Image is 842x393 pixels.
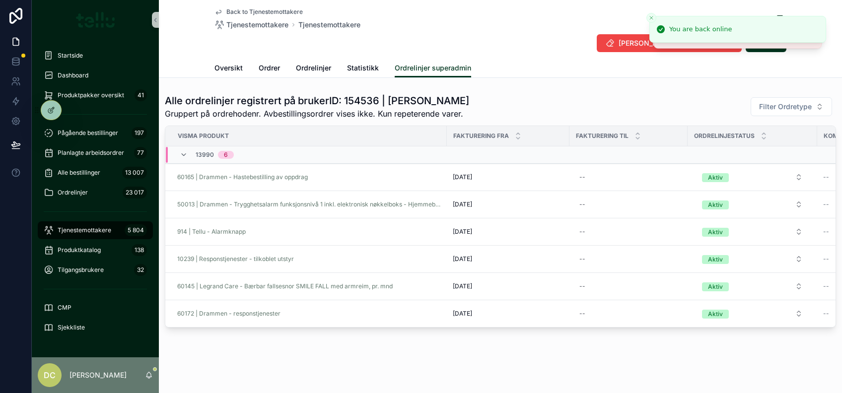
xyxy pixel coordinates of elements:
a: [DATE] [453,173,563,181]
a: Select Button [694,222,811,241]
a: Alle bestillinger13 007 [38,164,153,182]
button: [PERSON_NAME] tjenestemottaker [597,34,742,52]
div: -- [579,310,585,318]
a: Pågående bestillinger197 [38,124,153,142]
span: -- [823,173,829,181]
button: Select Button [751,97,832,116]
div: Aktiv [708,255,723,264]
span: Planlagte arbeidsordrer [58,149,124,157]
a: 60145 | Legrand Care - Bærbar fallsesnor SMILE FALL med armreim, pr. mnd [177,282,393,290]
button: Select Button [694,250,811,268]
span: Alle bestillinger [58,169,100,177]
div: 138 [132,244,147,256]
a: Select Button [694,250,811,268]
a: [DATE] [453,255,563,263]
div: 5 804 [125,224,147,236]
span: -- [823,282,829,290]
span: 13990 [196,151,214,159]
a: Tjenestemottakere [214,20,288,30]
span: [DATE] [453,310,472,318]
span: [DATE] [453,200,472,208]
span: Back to Tjenestemottakere [226,8,303,16]
button: Close toast [646,13,656,23]
span: -- [823,200,829,208]
div: 6 [224,151,228,159]
a: Startside [38,47,153,65]
a: [DATE] [453,200,563,208]
a: -- [575,251,682,267]
span: Ordrer [259,63,280,73]
div: Aktiv [708,173,723,182]
div: -- [579,282,585,290]
a: Oversikt [214,59,243,79]
a: [DATE] [453,228,563,236]
a: 914 | Tellu - Alarmknapp [177,228,441,236]
div: -- [579,228,585,236]
span: Ordrelinjestatus [694,132,755,140]
span: Filter Ordretype [759,102,812,112]
a: 10239 | Responstjenester - tilkoblet utstyr [177,255,294,263]
span: Sjekkliste [58,324,85,331]
a: Planlagte arbeidsordrer77 [38,144,153,162]
span: Visma produkt [178,132,229,140]
span: Oversikt [214,63,243,73]
a: -- [575,169,682,185]
span: [DATE] [453,228,472,236]
span: Ordrelinjer [58,189,88,196]
div: You are back online [669,24,732,34]
div: Aktiv [708,200,723,209]
a: 60165 | Drammen - Hastebestilling av oppdrag [177,173,441,181]
a: -- [575,306,682,322]
a: Ordrelinjer23 017 [38,184,153,201]
a: Ordrer [259,59,280,79]
a: 10239 | Responstjenester - tilkoblet utstyr [177,255,441,263]
a: 60172 | Drammen - responstjenester [177,310,281,318]
span: Startside [58,52,83,60]
div: 32 [134,264,147,276]
a: 60145 | Legrand Care - Bærbar fallsesnor SMILE FALL med armreim, pr. mnd [177,282,441,290]
span: Pågående bestillinger [58,129,118,137]
span: Tjenestemottakere [58,226,111,234]
span: Statistikk [347,63,379,73]
p: [PERSON_NAME] [70,370,127,380]
a: -- [575,196,682,212]
h1: Alle ordrelinjer registrert på brukerID: 154536 | [PERSON_NAME] [165,94,469,108]
a: Produktpakker oversikt41 [38,86,153,104]
a: -- [575,278,682,294]
a: -- [575,224,682,240]
span: DC [44,369,56,381]
div: 13 007 [122,167,147,179]
span: -- [823,255,829,263]
span: [DATE] [453,173,472,181]
a: Select Button [694,304,811,323]
a: CMP [38,299,153,317]
span: Fakturering til [576,132,629,140]
a: 50013 | Drammen - Trygghetsalarm funksjonsnivå 1 inkl. elektronisk nøkkelboks - Hjemmeboende [177,200,441,208]
span: CMP [58,304,71,312]
a: Statistikk [347,59,379,79]
button: Select Button [694,168,811,186]
a: [DATE] [453,282,563,290]
span: Tilgangsbrukere [58,266,104,274]
span: -- [823,228,829,236]
span: Tjenestemottakere [226,20,288,30]
a: Tjenestemottakere5 804 [38,221,153,239]
div: 23 017 [123,187,147,198]
a: 60165 | Drammen - Hastebestilling av oppdrag [177,173,308,181]
div: 41 [135,89,147,101]
div: Aktiv [708,310,723,319]
a: 914 | Tellu - Alarmknapp [177,228,246,236]
span: -- [823,310,829,318]
a: 60172 | Drammen - responstjenester [177,310,441,318]
div: -- [579,173,585,181]
a: Sjekkliste [38,319,153,336]
span: Ordrelinjer superadmin [395,63,471,73]
a: Dashboard [38,66,153,84]
a: Select Button [694,195,811,214]
button: Select Button [694,223,811,241]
